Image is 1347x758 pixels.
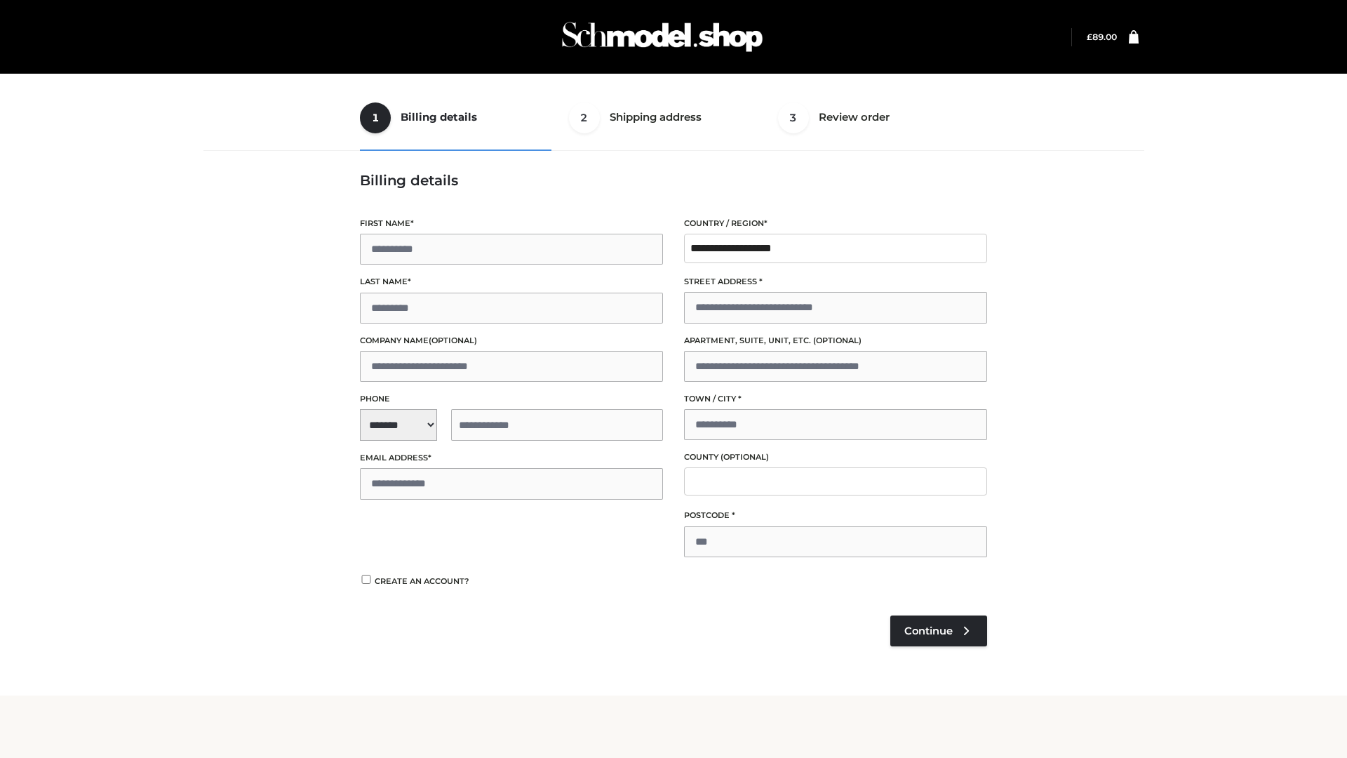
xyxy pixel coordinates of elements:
[360,392,663,406] label: Phone
[684,217,987,230] label: Country / Region
[890,616,987,646] a: Continue
[360,575,373,584] input: Create an account?
[375,576,469,586] span: Create an account?
[1087,32,1117,42] a: £89.00
[360,451,663,465] label: Email address
[360,172,987,189] h3: Billing details
[684,392,987,406] label: Town / City
[557,9,768,65] img: Schmodel Admin 964
[429,335,477,345] span: (optional)
[721,452,769,462] span: (optional)
[1087,32,1092,42] span: £
[360,217,663,230] label: First name
[360,334,663,347] label: Company name
[684,275,987,288] label: Street address
[360,275,663,288] label: Last name
[684,509,987,522] label: Postcode
[1087,32,1117,42] bdi: 89.00
[684,451,987,464] label: County
[684,334,987,347] label: Apartment, suite, unit, etc.
[813,335,862,345] span: (optional)
[904,625,953,637] span: Continue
